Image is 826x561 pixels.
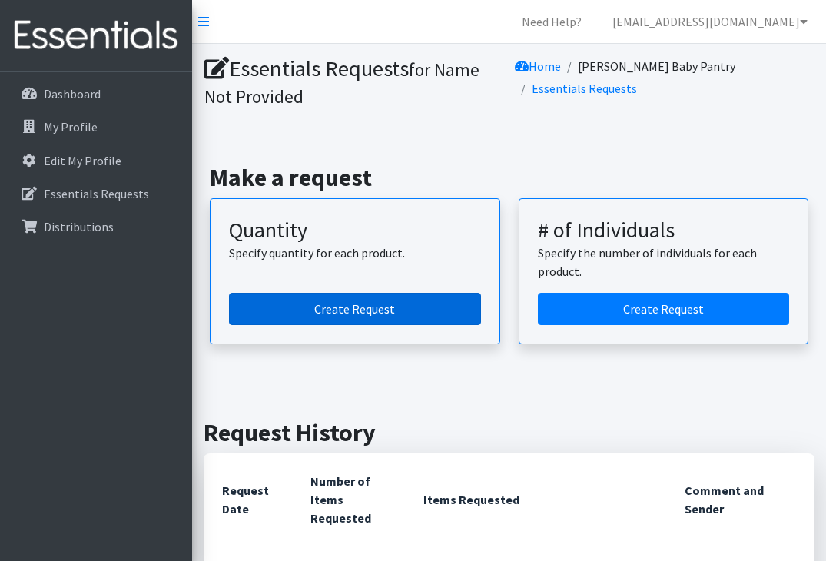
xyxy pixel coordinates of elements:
h2: Make a request [210,163,808,192]
h1: Essentials Requests [204,55,504,108]
p: Specify the number of individuals for each product. [538,244,790,280]
a: Dashboard [6,78,186,109]
a: Edit My Profile [6,145,186,176]
p: Distributions [44,219,114,234]
h3: Quantity [229,217,481,244]
p: My Profile [44,119,98,134]
a: Need Help? [509,6,594,37]
a: Home [515,58,561,74]
th: Number of Items Requested [292,453,405,546]
a: Essentials Requests [6,178,186,209]
h3: # of Individuals [538,217,790,244]
p: Essentials Requests [44,186,149,201]
a: Create a request by number of individuals [538,293,790,325]
a: My Profile [6,111,186,142]
p: Dashboard [44,86,101,101]
img: HumanEssentials [6,10,186,61]
a: Essentials Requests [532,81,637,96]
th: Items Requested [405,453,666,546]
a: [PERSON_NAME] Baby Pantry [578,58,735,74]
th: Request Date [204,453,292,546]
a: [EMAIL_ADDRESS][DOMAIN_NAME] [600,6,820,37]
h2: Request History [204,418,814,447]
p: Edit My Profile [44,153,121,168]
a: Distributions [6,211,186,242]
small: for Name Not Provided [204,58,479,108]
a: Create a request by quantity [229,293,481,325]
th: Comment and Sender [666,453,814,546]
p: Specify quantity for each product. [229,244,481,262]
